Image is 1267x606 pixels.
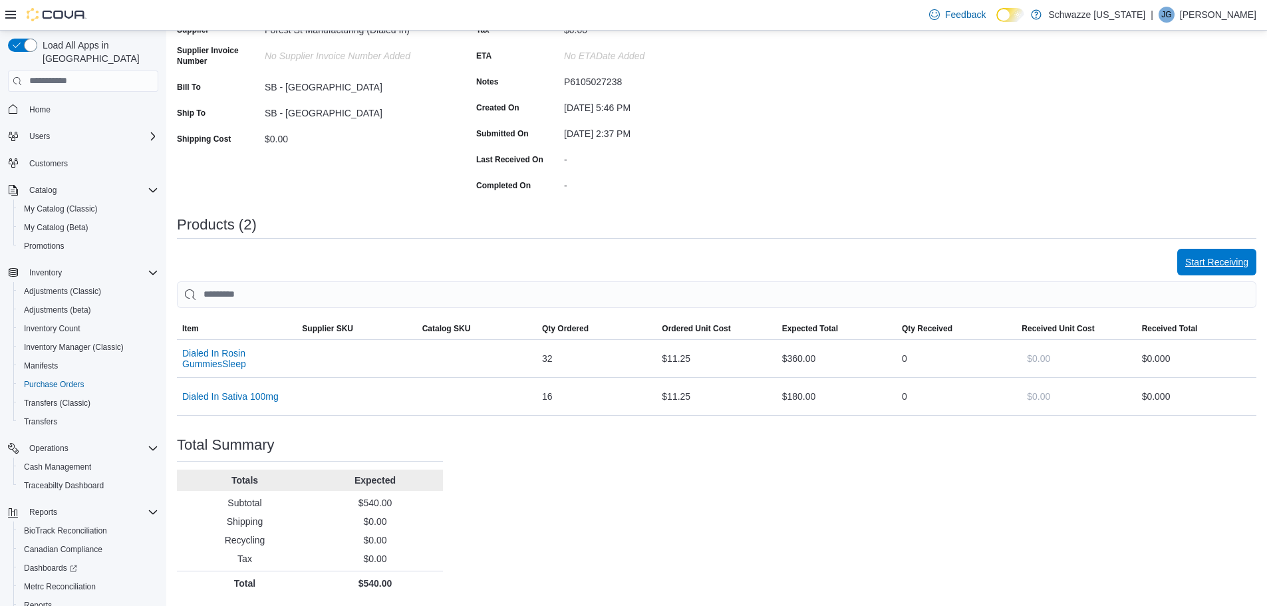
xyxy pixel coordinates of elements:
button: Start Receiving [1177,249,1256,275]
button: Catalog [24,182,62,198]
div: 32 [537,345,656,372]
button: Inventory Count [13,319,164,338]
span: Dark Mode [996,22,997,23]
span: Adjustments (Classic) [19,283,158,299]
label: Notes [476,76,498,87]
button: Transfers [13,412,164,431]
div: SB - [GEOGRAPHIC_DATA] [265,76,443,92]
span: My Catalog (Beta) [19,220,158,235]
span: Inventory Manager (Classic) [24,342,124,353]
a: Manifests [19,358,63,374]
p: Totals [182,474,307,487]
span: Transfers [19,414,158,430]
span: Inventory [24,265,158,281]
span: Manifests [19,358,158,374]
span: Promotions [24,241,65,251]
span: Traceabilty Dashboard [19,478,158,494]
button: $0.00 [1022,345,1056,372]
p: Total [182,577,307,590]
span: $0.00 [1027,352,1050,365]
button: Qty Received [897,318,1016,339]
button: Reports [24,504,63,520]
div: - [564,175,742,191]
span: Operations [29,443,69,454]
span: Received Unit Cost [1022,323,1094,334]
span: Ordered Unit Cost [662,323,730,334]
span: Item [182,323,199,334]
div: 0 [897,383,1016,410]
div: SB - [GEOGRAPHIC_DATA] [265,102,443,118]
a: Transfers (Classic) [19,395,96,411]
span: Inventory [29,267,62,278]
button: Dialed In Sativa 100mg [182,391,279,402]
p: Expected [313,474,438,487]
label: Completed On [476,180,531,191]
div: $180.00 [777,383,897,410]
div: $360.00 [777,345,897,372]
span: Cash Management [24,462,91,472]
span: Expected Total [782,323,838,334]
span: Inventory Count [24,323,80,334]
button: Users [24,128,55,144]
a: Dashboards [13,559,164,577]
span: Catalog [24,182,158,198]
span: Transfers [24,416,57,427]
label: Submitted On [476,128,529,139]
button: Inventory [24,265,67,281]
button: My Catalog (Classic) [13,200,164,218]
a: Home [24,102,56,118]
p: | [1151,7,1153,23]
button: Transfers (Classic) [13,394,164,412]
p: $540.00 [313,496,438,510]
button: Reports [3,503,164,522]
p: Subtotal [182,496,307,510]
span: Received Total [1142,323,1198,334]
button: Dialed In Rosin GummiesSleep [182,348,291,369]
h3: Total Summary [177,437,275,453]
span: Catalog SKU [422,323,471,334]
a: Inventory Manager (Classic) [19,339,129,355]
label: Bill To [177,82,201,92]
span: Catalog [29,185,57,196]
button: Ordered Unit Cost [656,318,776,339]
a: Adjustments (beta) [19,302,96,318]
p: $540.00 [313,577,438,590]
button: My Catalog (Beta) [13,218,164,237]
div: Juan Garcia [1159,7,1175,23]
a: BioTrack Reconciliation [19,523,112,539]
h3: Products (2) [177,217,257,233]
a: My Catalog (Classic) [19,201,103,217]
span: Canadian Compliance [24,544,102,555]
span: Adjustments (beta) [19,302,158,318]
button: Metrc Reconciliation [13,577,164,596]
a: Customers [24,156,73,172]
span: Home [29,104,51,115]
button: Customers [3,154,164,173]
div: No ETADate added [564,45,742,61]
button: $0.00 [1022,383,1056,410]
span: Metrc Reconciliation [19,579,158,595]
span: Customers [29,158,68,169]
span: Supplier SKU [302,323,353,334]
a: Dashboards [19,560,82,576]
button: Users [3,127,164,146]
label: Ship To [177,108,206,118]
button: Promotions [13,237,164,255]
span: Purchase Orders [19,377,158,392]
span: Manifests [24,361,58,371]
button: Received Unit Cost [1016,318,1136,339]
label: ETA [476,51,492,61]
label: Last Received On [476,154,543,165]
button: Supplier SKU [297,318,416,339]
span: Home [24,101,158,118]
p: Shipping [182,515,307,528]
label: Shipping Cost [177,134,231,144]
p: $0.00 [313,515,438,528]
button: Catalog [3,181,164,200]
p: Schwazze [US_STATE] [1048,7,1145,23]
button: BioTrack Reconciliation [13,522,164,540]
span: Qty Received [902,323,952,334]
button: Adjustments (beta) [13,301,164,319]
span: My Catalog (Classic) [24,204,98,214]
p: [PERSON_NAME] [1180,7,1256,23]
